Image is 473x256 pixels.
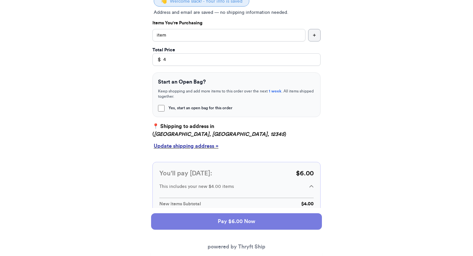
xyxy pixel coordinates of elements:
input: Enter Mutually Agreed Payment [152,53,321,66]
p: New items Subtotal [159,201,201,207]
input: ex.funky hat [152,29,305,41]
p: 📍 Shipping to address in ( ) [152,122,321,138]
p: $ 6.00 [296,169,314,178]
div: Update shipping address + [154,142,319,150]
em: [GEOGRAPHIC_DATA], [GEOGRAPHIC_DATA], 12345 [154,132,284,137]
p: $ 4.00 [301,201,314,207]
p: Keep shopping and add more items to this order over the next . All items shipped together. [158,89,315,99]
h3: You'll pay [DATE]: [159,169,212,178]
p: Items You're Purchasing [152,20,321,26]
input: Yes, start an open bag for this order [158,105,165,112]
button: Pay $6.00 Now [151,213,322,230]
p: Address and email are saved — no shipping information needed. [154,9,319,16]
div: $ [152,53,161,66]
p: This includes your new $4.00 items [159,183,304,190]
span: Yes, start an open bag for this order [169,105,233,111]
a: powered by Thryft Ship [208,244,265,249]
h3: Start an Open Bag? [158,78,315,86]
label: Total Price [152,47,175,53]
span: 1 week [269,89,282,93]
